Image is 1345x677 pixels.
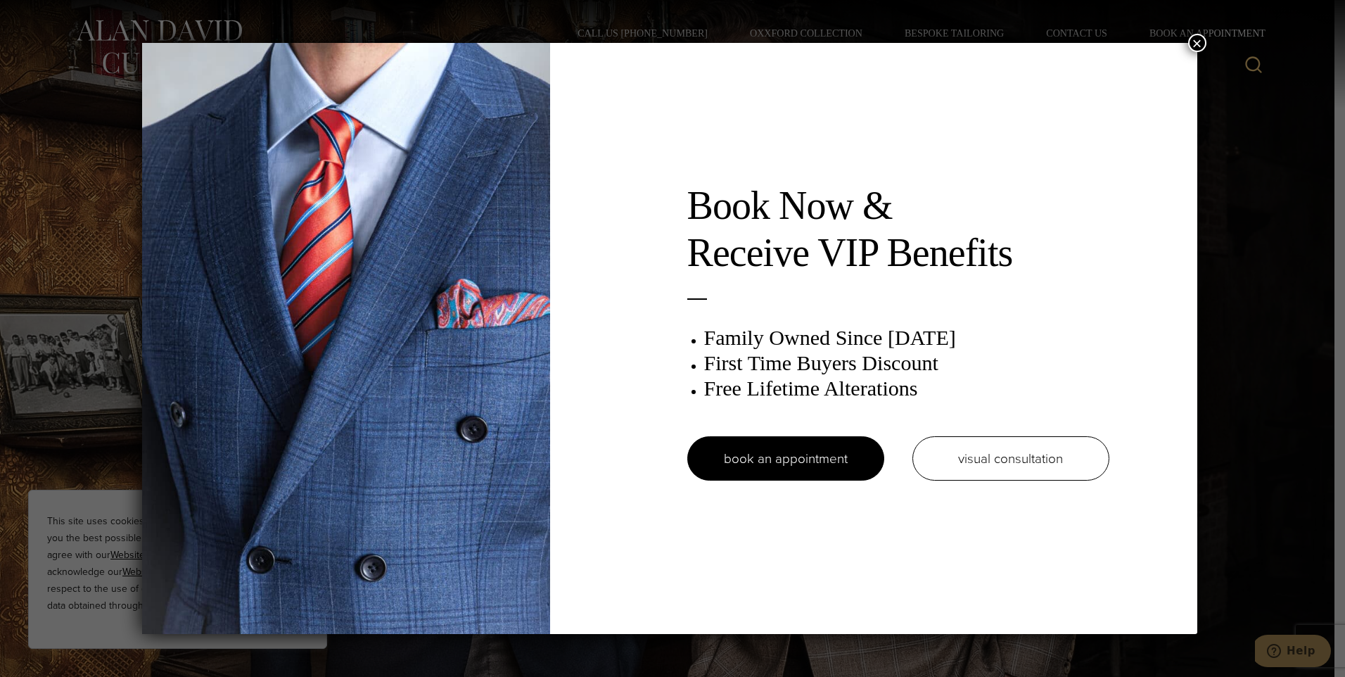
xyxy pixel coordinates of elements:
h3: First Time Buyers Discount [704,350,1109,376]
h3: Family Owned Since [DATE] [704,325,1109,350]
span: Help [32,10,60,23]
a: visual consultation [912,436,1109,481]
h3: Free Lifetime Alterations [704,376,1109,401]
h2: Book Now & Receive VIP Benefits [687,182,1109,277]
a: book an appointment [687,436,884,481]
button: Close [1188,34,1206,52]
